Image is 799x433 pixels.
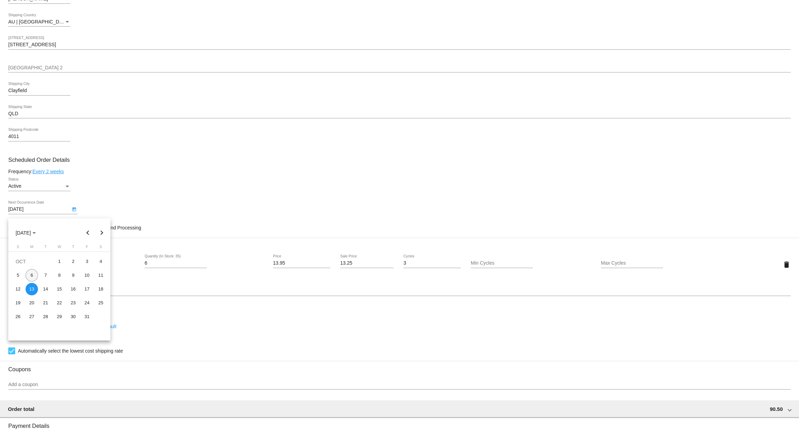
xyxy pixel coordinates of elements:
th: Friday [80,245,94,252]
td: October 24, 2025 [80,296,94,310]
div: 13 [26,283,38,295]
button: Previous month [81,226,95,240]
div: 11 [95,269,107,282]
div: 1 [53,255,66,268]
div: 10 [81,269,93,282]
div: 25 [95,297,107,309]
div: 16 [67,283,79,295]
td: October 9, 2025 [66,268,80,282]
button: Choose month and year [10,226,41,240]
td: OCT [11,255,52,268]
td: October 13, 2025 [25,282,39,296]
div: 18 [95,283,107,295]
td: October 28, 2025 [39,310,52,324]
div: 20 [26,297,38,309]
th: Tuesday [39,245,52,252]
td: October 21, 2025 [39,296,52,310]
td: October 26, 2025 [11,310,25,324]
td: October 14, 2025 [39,282,52,296]
div: 15 [53,283,66,295]
div: 2 [67,255,79,268]
td: October 6, 2025 [25,268,39,282]
th: Monday [25,245,39,252]
td: October 16, 2025 [66,282,80,296]
div: 6 [26,269,38,282]
div: 17 [81,283,93,295]
td: October 27, 2025 [25,310,39,324]
th: Saturday [94,245,108,252]
div: 4 [95,255,107,268]
div: 21 [39,297,52,309]
button: Next month [95,226,109,240]
td: October 17, 2025 [80,282,94,296]
div: 5 [12,269,24,282]
div: 3 [81,255,93,268]
td: October 3, 2025 [80,255,94,268]
div: 29 [53,311,66,323]
div: 24 [81,297,93,309]
th: Wednesday [52,245,66,252]
td: October 29, 2025 [52,310,66,324]
td: October 19, 2025 [11,296,25,310]
td: October 5, 2025 [11,268,25,282]
td: October 25, 2025 [94,296,108,310]
th: Thursday [66,245,80,252]
div: 7 [39,269,52,282]
span: [DATE] [16,230,36,236]
div: 14 [39,283,52,295]
td: October 18, 2025 [94,282,108,296]
td: October 11, 2025 [94,268,108,282]
td: October 10, 2025 [80,268,94,282]
div: 27 [26,311,38,323]
div: 30 [67,311,79,323]
td: October 22, 2025 [52,296,66,310]
div: 19 [12,297,24,309]
div: 28 [39,311,52,323]
div: 12 [12,283,24,295]
div: 23 [67,297,79,309]
div: 22 [53,297,66,309]
td: October 31, 2025 [80,310,94,324]
div: 26 [12,311,24,323]
td: October 23, 2025 [66,296,80,310]
td: October 12, 2025 [11,282,25,296]
td: October 7, 2025 [39,268,52,282]
td: October 4, 2025 [94,255,108,268]
td: October 30, 2025 [66,310,80,324]
td: October 15, 2025 [52,282,66,296]
td: October 1, 2025 [52,255,66,268]
td: October 2, 2025 [66,255,80,268]
td: October 20, 2025 [25,296,39,310]
th: Sunday [11,245,25,252]
div: 8 [53,269,66,282]
div: 9 [67,269,79,282]
div: 31 [81,311,93,323]
td: October 8, 2025 [52,268,66,282]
